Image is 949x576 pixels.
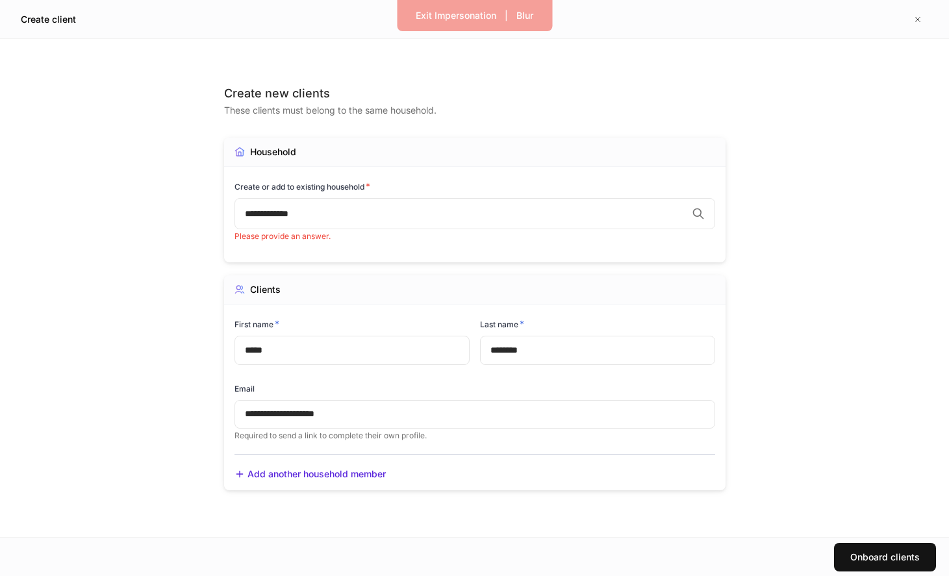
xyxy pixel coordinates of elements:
div: Exit Impersonation [416,9,496,22]
div: Create new clients [224,86,726,101]
h5: Create client [21,13,76,26]
p: Required to send a link to complete their own profile. [234,431,715,441]
h6: Last name [480,318,524,331]
div: Onboard clients [850,551,920,564]
button: Add another household member [234,468,386,481]
button: Exit Impersonation [407,5,505,26]
div: Blur [516,9,533,22]
h6: Create or add to existing household [234,180,370,193]
h6: Email [234,382,255,395]
button: Blur [508,5,542,26]
h6: First name [234,318,279,331]
p: Please provide an answer. [234,231,715,242]
div: Household [250,145,296,158]
div: Clients [250,283,281,296]
button: Onboard clients [834,543,936,571]
div: These clients must belong to the same household. [224,101,726,117]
